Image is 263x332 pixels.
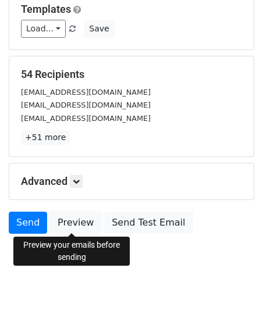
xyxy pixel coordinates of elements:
button: Save [84,20,114,38]
div: Preview your emails before sending [13,237,130,266]
a: +51 more [21,130,70,145]
a: Send [9,212,47,234]
small: [EMAIL_ADDRESS][DOMAIN_NAME] [21,114,151,123]
a: Templates [21,3,71,15]
h5: Advanced [21,175,242,188]
div: Widget de chat [205,276,263,332]
h5: 54 Recipients [21,68,242,81]
a: Preview [50,212,101,234]
small: [EMAIL_ADDRESS][DOMAIN_NAME] [21,101,151,109]
iframe: Chat Widget [205,276,263,332]
a: Load... [21,20,66,38]
small: [EMAIL_ADDRESS][DOMAIN_NAME] [21,88,151,97]
a: Send Test Email [104,212,193,234]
